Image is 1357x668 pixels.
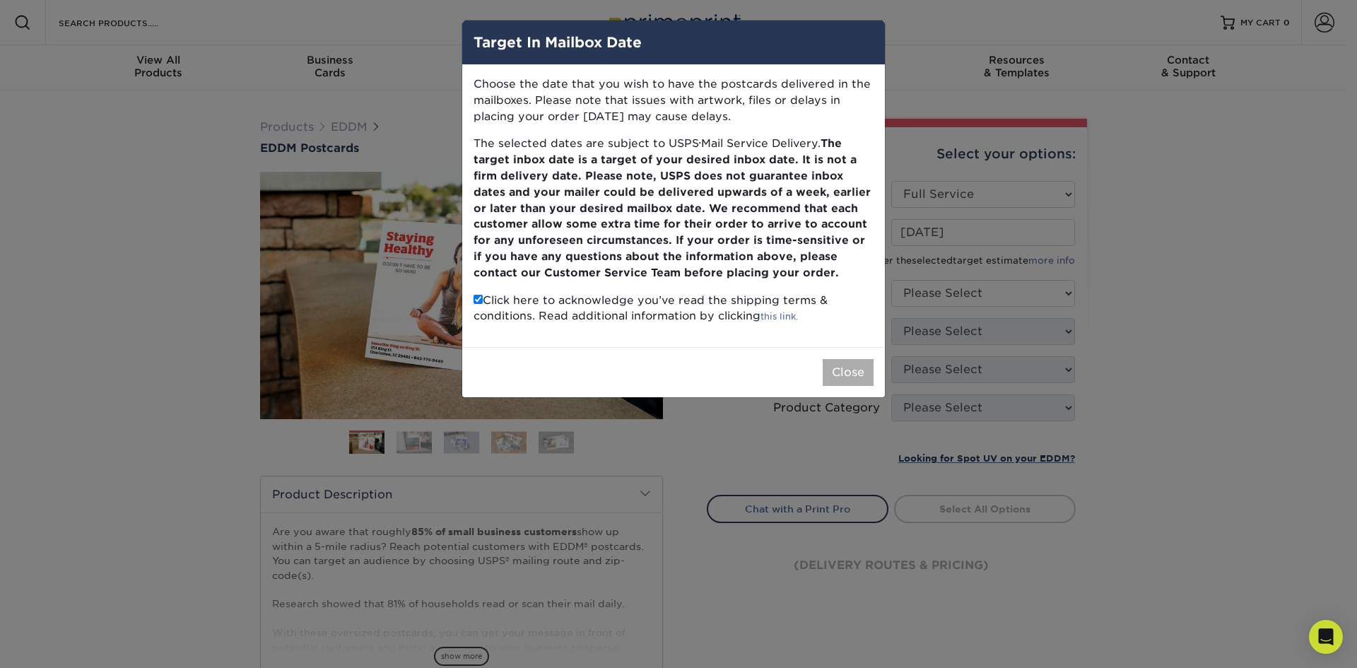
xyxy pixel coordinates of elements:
h4: Target In Mailbox Date [474,32,874,53]
small: ® [699,141,701,146]
p: Click here to acknowledge you’ve read the shipping terms & conditions. Read additional informatio... [474,293,874,325]
div: Open Intercom Messenger [1309,620,1343,654]
a: this link. [760,311,798,322]
button: Close [823,359,874,386]
b: The target inbox date is a target of your desired inbox date. It is not a firm delivery date. Ple... [474,136,871,279]
p: The selected dates are subject to USPS Mail Service Delivery. [474,136,874,281]
p: Choose the date that you wish to have the postcards delivered in the mailboxes. Please note that ... [474,76,874,124]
